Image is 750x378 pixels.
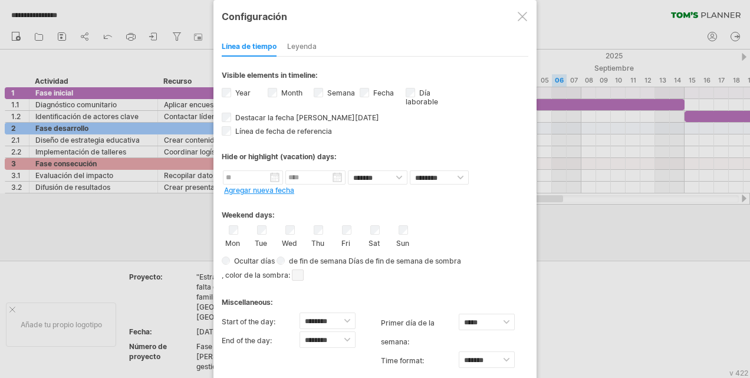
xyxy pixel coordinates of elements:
label: End of the day: [222,331,300,350]
span: de fin de semana Días de fin de semana de sombra [285,257,461,265]
label: Time format: [381,351,459,370]
label: Thu [310,236,325,248]
div: Weekend days: [222,199,528,222]
label: Sun [395,236,410,248]
span: Destacar la fecha [PERSON_NAME][DATE] [233,113,379,122]
font: Semana [327,88,355,97]
span: click here to change the shade color [292,269,304,281]
font: Día laborable [406,88,438,106]
label: Wed [282,236,297,248]
div: Leyenda [287,38,317,57]
div: Miscellaneous: [222,287,528,310]
div: Hide or highlight (vacation) days: [222,152,528,161]
label: Fri [338,236,353,248]
font: , color de la sombra: [222,271,290,280]
span: Ocultar días [230,257,275,265]
label: Primer día de la semana: [381,314,459,351]
div: Línea de tiempo [222,38,277,57]
label: Mon [225,236,240,248]
label: Year [233,88,251,97]
div: Configuración [222,5,528,27]
a: Agregar nueva fecha [224,186,294,195]
div: Visible elements in timeline: [222,71,528,83]
label: Tue [254,236,268,248]
font: Fecha [373,88,394,97]
label: Start of the day: [222,313,300,331]
label: Month [279,88,302,97]
label: Sat [367,236,381,248]
span: Línea de fecha de referencia [233,127,332,136]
